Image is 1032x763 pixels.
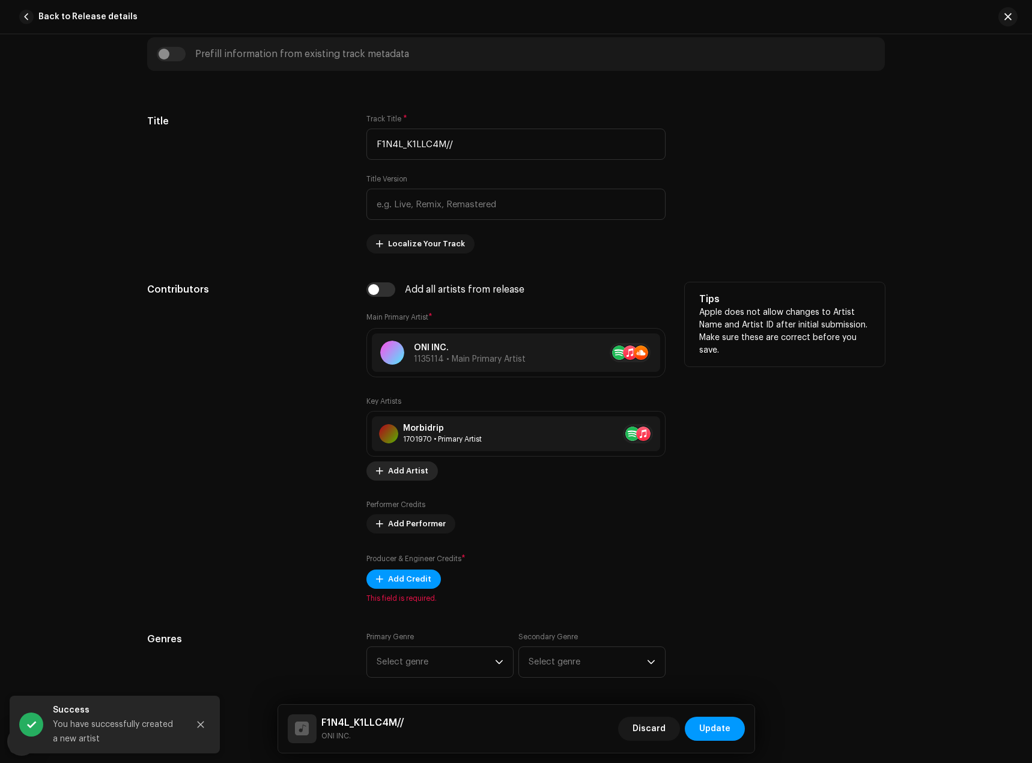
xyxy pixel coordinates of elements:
input: Enter the name of the track [366,129,666,160]
span: This field is required. [366,594,666,603]
button: Discard [618,717,680,741]
span: Select genre [529,647,647,677]
input: e.g. Live, Remix, Remastered [366,189,666,220]
h5: Genres [147,632,347,646]
div: Add all artists from release [405,285,524,294]
h5: F1N4L_K1LLC4M// [321,716,404,730]
small: F1N4L_K1LLC4M// [321,730,404,742]
p: ONI INC. [414,342,526,354]
span: Add Performer [388,512,446,536]
p: Apple does not allow changes to Artist Name and Artist ID after initial submission. Make sure the... [699,306,870,357]
div: Primary Artist [403,434,482,444]
button: Update [685,717,745,741]
small: Producer & Engineer Credits [366,555,461,562]
button: Add Credit [366,570,441,589]
label: Performer Credits [366,500,425,509]
h5: Title [147,114,347,129]
span: Update [699,717,730,741]
label: Track Title [366,114,407,124]
label: Key Artists [366,397,401,406]
div: Morbidrip [403,424,482,433]
div: dropdown trigger [495,647,503,677]
span: Localize Your Track [388,232,465,256]
div: Success [53,703,179,717]
div: dropdown trigger [647,647,655,677]
h5: Label [147,721,347,735]
button: Close [189,713,213,737]
span: Add Credit [388,567,431,591]
button: Add Artist [366,461,438,481]
h5: Tips [699,292,870,306]
label: Primary Genre [366,632,414,642]
small: Main Primary Artist [366,314,428,321]
span: Select genre [377,647,495,677]
span: 1135114 • Main Primary Artist [414,355,526,363]
div: Open Intercom Messenger [7,727,36,756]
button: Localize Your Track [366,234,475,254]
span: Add Artist [388,459,428,483]
h5: Contributors [147,282,347,297]
div: You have successfully created a new artist [53,717,179,746]
button: Add Performer [366,514,455,533]
label: Title Version [366,174,407,184]
span: Discard [633,717,666,741]
label: Secondary Genre [518,632,578,642]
